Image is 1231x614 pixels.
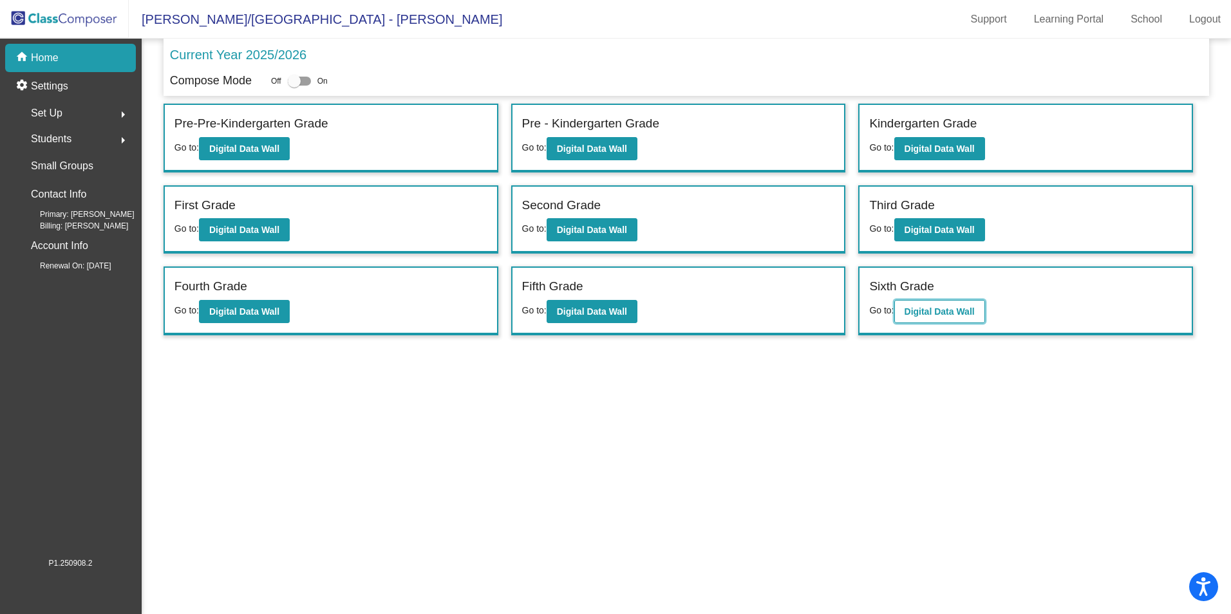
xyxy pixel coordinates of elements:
[869,196,934,215] label: Third Grade
[31,130,71,148] span: Students
[547,137,637,160] button: Digital Data Wall
[522,115,659,133] label: Pre - Kindergarten Grade
[115,107,131,122] mat-icon: arrow_right
[31,157,93,175] p: Small Groups
[15,79,31,94] mat-icon: settings
[894,137,985,160] button: Digital Data Wall
[19,260,111,272] span: Renewal On: [DATE]
[129,9,502,30] span: [PERSON_NAME]/[GEOGRAPHIC_DATA] - [PERSON_NAME]
[174,196,236,215] label: First Grade
[869,277,934,296] label: Sixth Grade
[15,50,31,66] mat-icon: home
[115,133,131,148] mat-icon: arrow_right
[199,137,290,160] button: Digital Data Wall
[1120,9,1172,30] a: School
[19,209,135,220] span: Primary: [PERSON_NAME]
[170,45,306,64] p: Current Year 2025/2026
[31,79,68,94] p: Settings
[1024,9,1114,30] a: Learning Portal
[174,277,247,296] label: Fourth Grade
[174,142,199,153] span: Go to:
[317,75,328,87] span: On
[522,196,601,215] label: Second Grade
[209,306,279,317] b: Digital Data Wall
[199,300,290,323] button: Digital Data Wall
[174,305,199,315] span: Go to:
[31,237,88,255] p: Account Info
[522,277,583,296] label: Fifth Grade
[894,300,985,323] button: Digital Data Wall
[174,223,199,234] span: Go to:
[31,104,62,122] span: Set Up
[961,9,1017,30] a: Support
[557,225,627,235] b: Digital Data Wall
[1179,9,1231,30] a: Logout
[209,225,279,235] b: Digital Data Wall
[557,144,627,154] b: Digital Data Wall
[869,115,977,133] label: Kindergarten Grade
[31,50,59,66] p: Home
[557,306,627,317] b: Digital Data Wall
[869,305,894,315] span: Go to:
[199,218,290,241] button: Digital Data Wall
[869,223,894,234] span: Go to:
[905,225,975,235] b: Digital Data Wall
[547,300,637,323] button: Digital Data Wall
[271,75,281,87] span: Off
[547,218,637,241] button: Digital Data Wall
[174,115,328,133] label: Pre-Pre-Kindergarten Grade
[170,72,252,89] p: Compose Mode
[31,185,86,203] p: Contact Info
[905,144,975,154] b: Digital Data Wall
[869,142,894,153] span: Go to:
[209,144,279,154] b: Digital Data Wall
[19,220,128,232] span: Billing: [PERSON_NAME]
[894,218,985,241] button: Digital Data Wall
[522,305,547,315] span: Go to:
[905,306,975,317] b: Digital Data Wall
[522,142,547,153] span: Go to:
[522,223,547,234] span: Go to:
